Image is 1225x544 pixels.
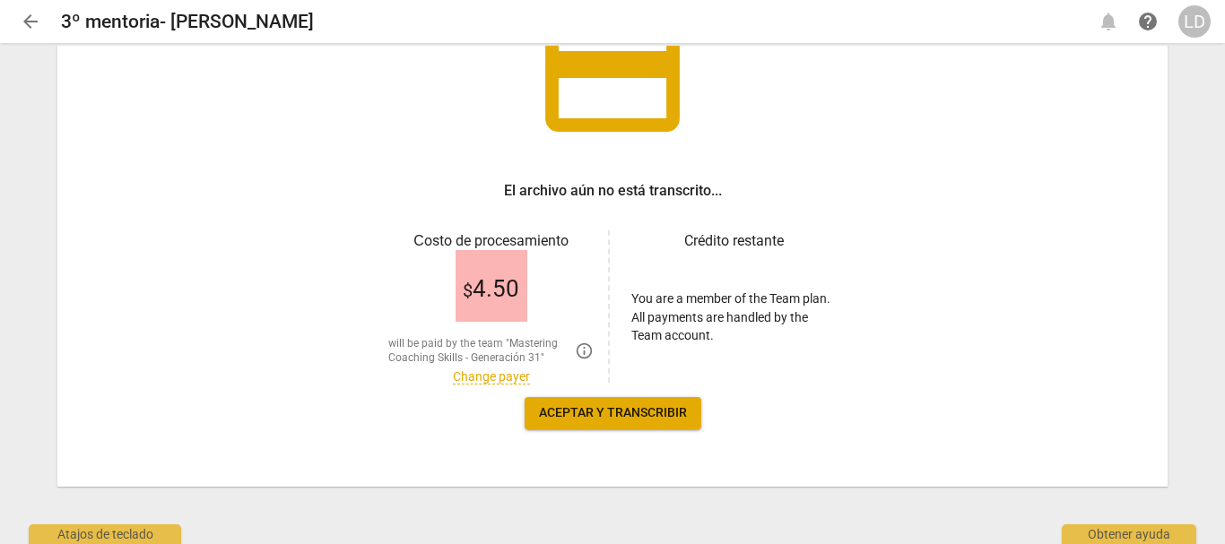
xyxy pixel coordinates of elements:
[575,341,594,360] span: You are over your transcription quota. Please, contact the team administrator Mastering Coaching ...
[525,397,701,429] button: Aceptar y transcribir
[388,336,568,366] span: will be paid by the team "Mastering Coaching Skills - Generación 31"
[453,369,530,384] a: Change payer
[388,230,594,252] h3: Сosto de procesamiento
[61,11,314,33] h2: 3º mentoria- [PERSON_NAME]
[1178,5,1211,38] button: LD
[504,180,722,202] h3: El archivo aún no está transcrito...
[463,276,519,303] span: 4.50
[1137,11,1159,32] span: help
[1132,5,1164,38] a: Obtener ayuda
[20,11,41,32] span: arrow_back
[29,524,181,544] div: Atajos de teclado
[1062,524,1196,544] div: Obtener ayuda
[463,280,473,301] span: $
[631,230,837,252] h3: Crédito restante
[539,404,687,422] span: Aceptar y transcribir
[631,289,837,345] p: You are a member of the Team plan. All payments are handled by the Team account.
